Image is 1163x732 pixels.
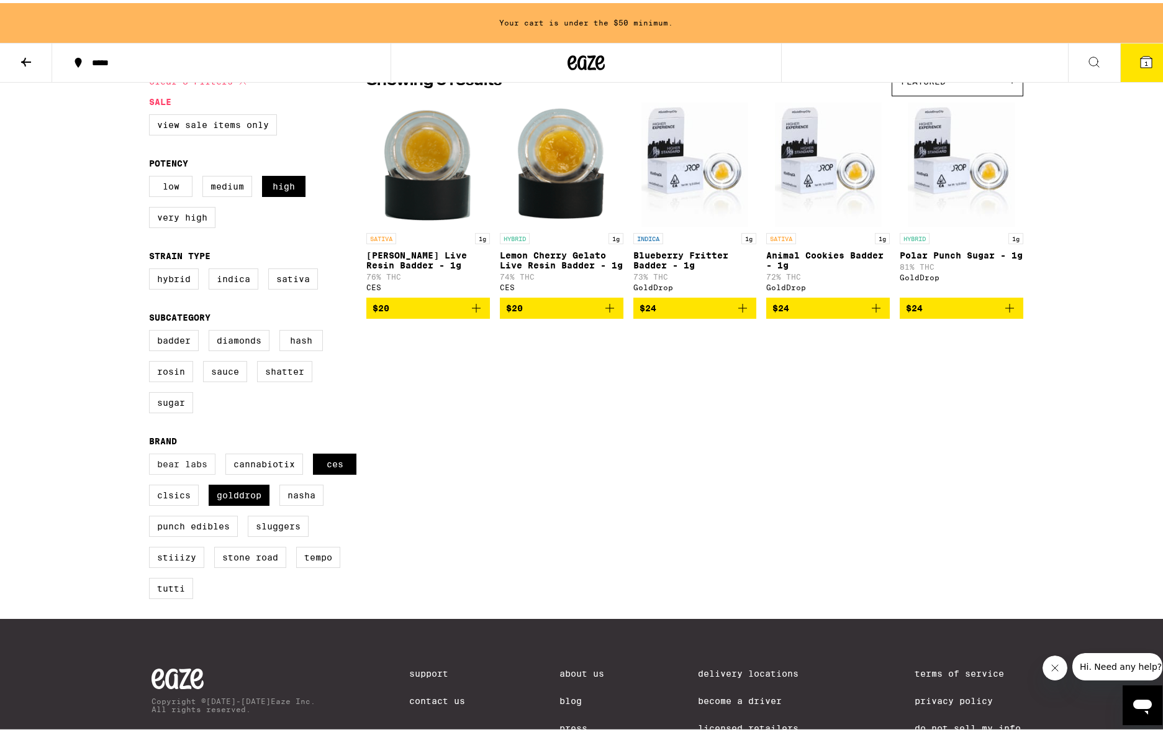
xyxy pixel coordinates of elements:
[149,204,215,225] label: Very High
[1144,57,1148,64] span: 1
[203,358,247,379] label: Sauce
[915,666,1021,675] a: Terms of Service
[875,230,890,241] p: 1g
[149,513,238,534] label: Punch Edibles
[366,280,490,288] div: CES
[209,265,258,286] label: Indica
[149,482,199,503] label: CLSICS
[775,99,882,224] img: GoldDrop - Animal Cookies Badder - 1g
[500,295,623,316] button: Add to bag
[915,693,1021,703] a: Privacy Policy
[559,720,604,730] a: Press
[202,173,252,194] label: Medium
[500,247,623,267] p: Lemon Cherry Gelato Live Resin Badder - 1g
[741,230,756,241] p: 1g
[1072,650,1162,677] iframe: Message from company
[149,575,193,596] label: Tutti
[149,544,204,565] label: STIIIZY
[766,230,796,241] p: SATIVA
[279,327,323,348] label: Hash
[698,693,821,703] a: Become a Driver
[209,482,269,503] label: GoldDrop
[633,280,757,288] div: GoldDrop
[900,260,1023,268] p: 81% THC
[248,513,309,534] label: Sluggers
[149,155,188,165] legend: Potency
[366,99,490,224] img: CES - Larry Bird Live Resin Badder - 1g
[500,99,623,224] img: CES - Lemon Cherry Gelato Live Resin Badder - 1g
[640,300,656,310] span: $24
[149,433,177,443] legend: Brand
[609,230,623,241] p: 1g
[149,389,193,410] label: Sugar
[225,451,303,472] label: Cannabiotix
[475,230,490,241] p: 1g
[149,358,193,379] label: Rosin
[766,270,890,278] p: 72% THC
[766,280,890,288] div: GoldDrop
[1008,230,1023,241] p: 1g
[900,270,1023,278] div: GoldDrop
[908,99,1015,224] img: GoldDrop - Polar Punch Sugar - 1g
[559,666,604,675] a: About Us
[766,99,890,295] a: Open page for Animal Cookies Badder - 1g from GoldDrop
[698,720,821,730] a: Licensed Retailers
[1043,652,1067,677] iframe: Close message
[633,247,757,267] p: Blueberry Fritter Badder - 1g
[766,295,890,316] button: Add to bag
[149,451,215,472] label: Bear Labs
[296,544,340,565] label: Tempo
[900,295,1023,316] button: Add to bag
[366,230,396,241] p: SATIVA
[262,173,305,194] label: High
[766,247,890,267] p: Animal Cookies Badder - 1g
[313,451,356,472] label: CES
[633,295,757,316] button: Add to bag
[214,544,286,565] label: Stone Road
[633,270,757,278] p: 73% THC
[149,173,192,194] label: Low
[149,94,171,104] legend: Sale
[641,99,748,224] img: GoldDrop - Blueberry Fritter Badder - 1g
[152,694,315,710] p: Copyright © [DATE]-[DATE] Eaze Inc. All rights reserved.
[373,300,389,310] span: $20
[409,693,465,703] a: Contact Us
[1123,682,1162,722] iframe: Button to launch messaging window
[149,309,210,319] legend: Subcategory
[149,111,277,132] label: View Sale Items Only
[268,265,318,286] label: Sativa
[500,230,530,241] p: HYBRID
[915,720,1021,730] a: Do Not Sell My Info
[209,327,269,348] label: Diamonds
[257,358,312,379] label: Shatter
[366,270,490,278] p: 76% THC
[366,295,490,316] button: Add to bag
[149,248,210,258] legend: Strain Type
[698,666,821,675] a: Delivery Locations
[900,230,930,241] p: HYBRID
[772,300,789,310] span: $24
[500,99,623,295] a: Open page for Lemon Cherry Gelato Live Resin Badder - 1g from CES
[366,99,490,295] a: Open page for Larry Bird Live Resin Badder - 1g from CES
[409,666,465,675] a: Support
[900,247,1023,257] p: Polar Punch Sugar - 1g
[279,482,324,503] label: NASHA
[506,300,523,310] span: $20
[149,327,199,348] label: Badder
[500,270,623,278] p: 74% THC
[633,99,757,295] a: Open page for Blueberry Fritter Badder - 1g from GoldDrop
[149,265,199,286] label: Hybrid
[900,99,1023,295] a: Open page for Polar Punch Sugar - 1g from GoldDrop
[906,300,923,310] span: $24
[366,247,490,267] p: [PERSON_NAME] Live Resin Badder - 1g
[633,230,663,241] p: INDICA
[559,693,604,703] a: Blog
[500,280,623,288] div: CES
